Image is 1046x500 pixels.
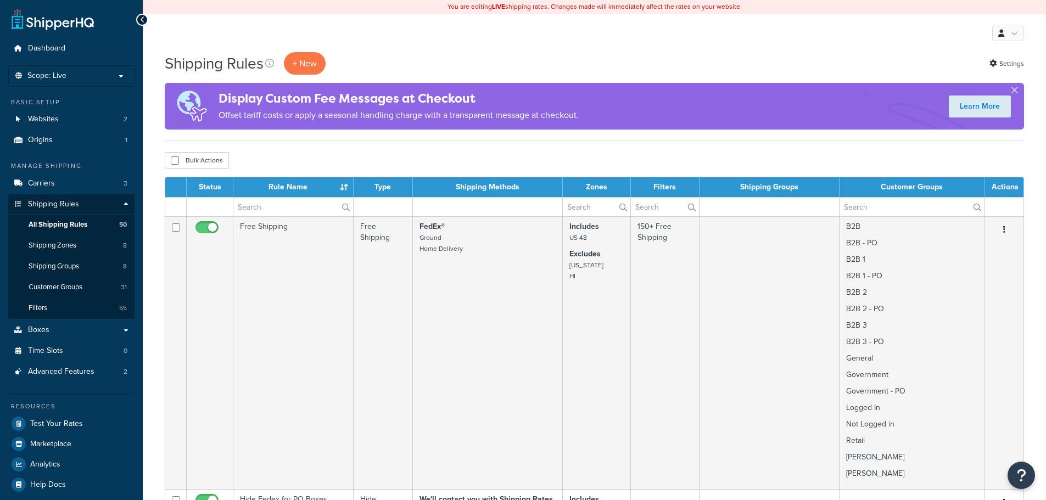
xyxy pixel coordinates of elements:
span: 31 [121,283,127,292]
input: Search [233,198,353,216]
td: Free Shipping [354,216,413,489]
span: Dashboard [28,44,65,53]
li: Shipping Groups [8,256,135,277]
p: [PERSON_NAME] [846,452,978,463]
p: Logged In [846,402,978,413]
a: Carriers 3 [8,173,135,194]
span: 3 [124,179,127,188]
p: B2B 3 [846,320,978,331]
span: Shipping Rules [28,200,79,209]
span: 50 [119,220,127,229]
small: [US_STATE] HI [569,260,603,281]
a: Websites 2 [8,109,135,130]
li: Time Slots [8,341,135,361]
a: Filters 55 [8,298,135,318]
span: Scope: Live [27,71,66,81]
span: Marketplace [30,440,71,449]
a: Advanced Features 2 [8,362,135,382]
span: 1 [125,136,127,145]
li: Marketplace [8,434,135,454]
strong: FedEx® [419,221,445,232]
span: All Shipping Rules [29,220,87,229]
th: Shipping Methods [413,177,563,197]
strong: Excludes [569,248,601,260]
p: General [846,353,978,364]
a: Shipping Rules [8,194,135,215]
th: Status [187,177,233,197]
li: Analytics [8,454,135,474]
p: Retail [846,435,978,446]
a: Shipping Zones 8 [8,235,135,256]
th: Zones [563,177,631,197]
a: All Shipping Rules 50 [8,215,135,235]
small: US 48 [569,233,587,243]
span: Carriers [28,179,55,188]
a: Help Docs [8,475,135,495]
td: 150+ Free Shipping [631,216,700,489]
p: B2B 2 - PO [846,304,978,314]
td: Free Shipping [233,216,354,489]
input: Search [631,198,699,216]
button: Bulk Actions [165,152,229,168]
li: Filters [8,298,135,318]
span: 55 [119,304,127,313]
button: Open Resource Center [1008,462,1035,489]
span: 2 [124,115,127,124]
li: Shipping Zones [8,235,135,256]
a: Time Slots 0 [8,341,135,361]
small: Ground Home Delivery [419,233,463,254]
p: Government [846,369,978,380]
span: Customer Groups [29,283,82,292]
th: Shipping Groups [700,177,840,197]
a: Settings [989,56,1024,71]
span: 0 [124,346,127,356]
span: Shipping Groups [29,262,79,271]
li: Dashboard [8,38,135,59]
a: Test Your Rates [8,414,135,434]
p: B2B 2 [846,287,978,298]
td: B2B [840,216,985,489]
span: Filters [29,304,47,313]
div: Manage Shipping [8,161,135,171]
a: Origins 1 [8,130,135,150]
span: Analytics [30,460,60,469]
a: Boxes [8,320,135,340]
a: Shipping Groups 8 [8,256,135,277]
p: Offset tariff costs or apply a seasonal handling charge with a transparent message at checkout. [219,108,579,123]
img: duties-banner-06bc72dcb5fe05cb3f9472aba00be2ae8eb53ab6f0d8bb03d382ba314ac3c341.png [165,83,219,130]
th: Customer Groups [840,177,985,197]
p: [PERSON_NAME] [846,468,978,479]
li: Websites [8,109,135,130]
span: Shipping Zones [29,241,76,250]
a: ShipperHQ Home [12,8,94,30]
li: Customer Groups [8,277,135,297]
p: Government - PO [846,386,978,397]
p: B2B 1 [846,254,978,265]
span: 8 [123,241,127,250]
p: B2B 1 - PO [846,271,978,282]
th: Filters [631,177,700,197]
th: Actions [985,177,1023,197]
input: Search [840,198,985,216]
span: Help Docs [30,480,66,490]
span: Advanced Features [28,367,94,377]
a: Learn More [949,95,1011,117]
span: Boxes [28,325,49,335]
th: Type [354,177,413,197]
span: 2 [124,367,127,377]
span: Origins [28,136,53,145]
span: Websites [28,115,59,124]
b: LIVE [492,2,505,12]
p: B2B - PO [846,238,978,249]
span: 8 [123,262,127,271]
li: Shipping Rules [8,194,135,319]
div: Resources [8,402,135,411]
li: Carriers [8,173,135,194]
span: Test Your Rates [30,419,83,429]
li: Origins [8,130,135,150]
li: All Shipping Rules [8,215,135,235]
p: + New [284,52,326,75]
